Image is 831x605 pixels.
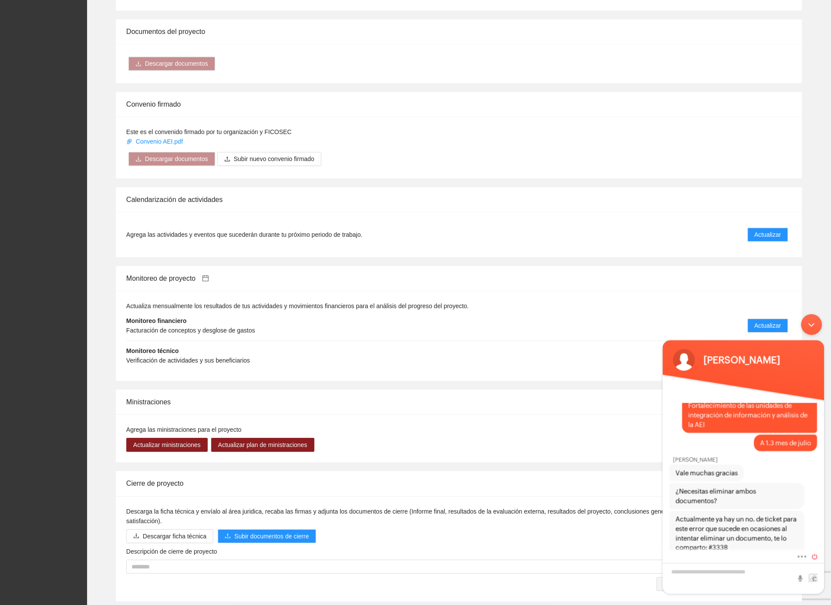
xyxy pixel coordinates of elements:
button: Actualizar ministraciones [126,438,208,452]
span: upload [224,156,230,163]
a: Convenio AEI.pdf [126,138,185,145]
button: downloadDescargar documentos [128,152,215,166]
span: uploadSubir documentos de cierre [218,533,316,540]
strong: Monitoreo técnico [126,347,179,354]
span: Este es el convenido firmado por tu organización y FICOSEC [126,128,292,135]
span: Agrega las actividades y eventos que sucederán durante tu próximo periodo de trabajo. [126,230,362,239]
textarea: Descripción de cierre de proyecto [126,560,792,574]
span: Descargar ficha técnica [143,531,206,541]
span: Facturación de conceptos y desglose de gastos [126,327,255,334]
button: Actualizar [748,228,788,242]
span: Verificación de actividades y sus beneficiarios [126,357,250,364]
div: Calendarización de actividades [126,187,792,212]
span: Descarga la ficha técnica y envíalo al área juridica, recaba las firmas y adjunta los documentos ... [126,508,783,524]
strong: Monitoreo financiero [126,317,186,324]
span: Actualizar plan de ministraciones [218,440,307,450]
span: Actualizar ministraciones [133,440,201,450]
div: Monitoreo de proyecto [126,266,792,291]
div: Convenio firmado [126,92,792,117]
span: Subir nuevo convenio firmado [234,154,314,164]
span: download [133,533,139,540]
span: Actualizar [755,230,781,239]
span: download [135,60,142,67]
button: Concluir proyecto [657,577,718,591]
div: Documentos del proyecto [126,19,792,44]
div: Cierre de proyecto [126,471,792,496]
a: Actualizar ministraciones [126,441,208,448]
span: paper-clip [126,138,132,145]
span: Descargar documentos [145,154,208,164]
button: uploadSubir nuevo convenio firmado [217,152,321,166]
span: uploadSubir nuevo convenio firmado [217,155,321,162]
button: downloadDescargar documentos [128,57,215,71]
span: Descargar documentos [145,59,208,68]
a: calendar [196,275,209,282]
button: Actualizar plan de ministraciones [211,438,314,452]
div: Ministraciones [126,390,792,414]
iframe: SalesIQ Chatwindow [659,310,829,598]
label: Descripción de cierre de proyecto [126,547,217,556]
a: downloadDescargar ficha técnica [126,533,213,540]
span: calendar [202,275,209,282]
span: download [135,156,142,163]
span: Agrega las ministraciones para el proyecto [126,426,242,433]
button: downloadDescargar ficha técnica [126,529,213,543]
span: Actualiza mensualmente los resultados de tus actividades y movimientos financieros para el anális... [126,302,469,309]
a: Actualizar plan de ministraciones [211,441,314,448]
button: uploadSubir documentos de cierre [218,529,316,543]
